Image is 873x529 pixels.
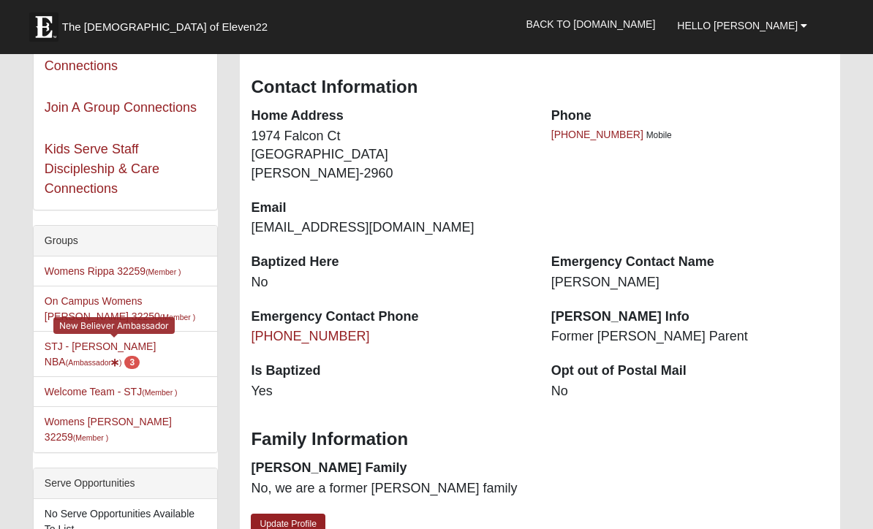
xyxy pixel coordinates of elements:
a: STJ - [PERSON_NAME] NBA(Ambassador) 3 [45,340,156,368]
dt: Opt out of Postal Mail [551,362,829,381]
span: Mobile [646,130,672,140]
dt: [PERSON_NAME] Family [251,459,529,478]
dt: Phone [551,107,829,126]
span: number of pending members [124,356,140,369]
a: Womens [PERSON_NAME] 32259(Member ) [45,416,172,443]
small: (Member ) [160,313,195,321]
dt: Email [251,199,529,218]
a: The [DEMOGRAPHIC_DATA] of Eleven22 [22,5,314,42]
img: Eleven22 logo [29,12,58,42]
small: (Member ) [142,388,177,397]
dd: No [551,382,829,401]
a: On Campus Womens [PERSON_NAME] 32250(Member ) [45,295,195,322]
h3: Contact Information [251,77,829,98]
h3: Family Information [251,429,829,450]
small: (Member ) [145,267,181,276]
dt: Emergency Contact Name [551,253,829,272]
a: [PHONE_NUMBER] [251,329,369,343]
a: [PHONE_NUMBER] [551,129,643,140]
dt: Baptized Here [251,253,529,272]
dd: Former [PERSON_NAME] Parent [551,327,829,346]
a: Join A Group Connections [45,100,197,115]
dt: [PERSON_NAME] Info [551,308,829,327]
a: Kids Serve Staff Discipleship & Care Connections [45,142,159,196]
a: Welcome Team - STJ(Member ) [45,386,178,397]
span: Hello [PERSON_NAME] [677,20,798,31]
div: New Believer Ambassador [53,317,175,334]
div: Serve Opportunities [34,468,218,499]
dd: Yes [251,382,529,401]
a: Womens Rippa 32259(Member ) [45,265,181,277]
small: (Ambassador ) [66,358,122,367]
a: Hello [PERSON_NAME] [666,7,818,44]
dt: Is Baptized [251,362,529,381]
dt: Home Address [251,107,529,126]
dt: Emergency Contact Phone [251,308,529,327]
dd: 1974 Falcon Ct [GEOGRAPHIC_DATA][PERSON_NAME]-2960 [251,127,529,183]
dd: [EMAIL_ADDRESS][DOMAIN_NAME] [251,218,529,237]
small: (Member ) [73,433,108,442]
a: Back to [DOMAIN_NAME] [515,6,666,42]
span: The [DEMOGRAPHIC_DATA] of Eleven22 [62,20,268,34]
div: Groups [34,226,218,256]
dd: [PERSON_NAME] [551,273,829,292]
dd: No [251,273,529,292]
dd: No, we are a former [PERSON_NAME] family [251,479,529,498]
